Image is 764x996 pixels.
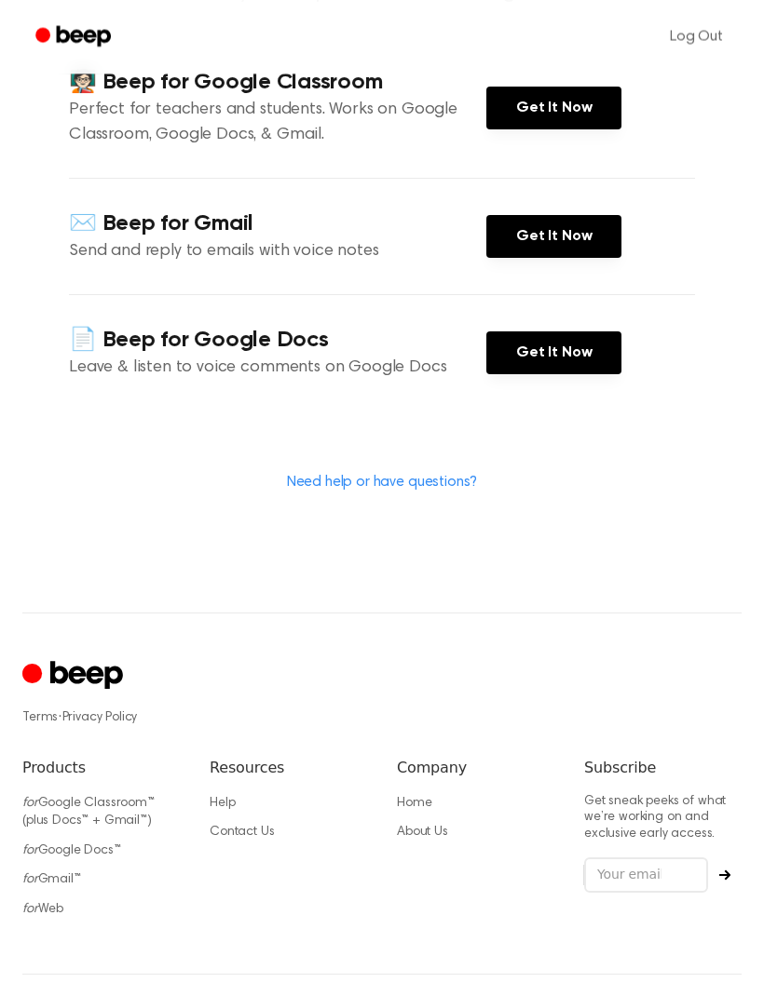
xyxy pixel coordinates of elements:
[486,216,621,259] a: Get It Now
[62,712,138,725] a: Privacy Policy
[397,758,554,780] h6: Company
[69,326,486,357] h4: 📄 Beep for Google Docs
[22,845,38,858] i: for
[69,357,486,382] p: Leave & listen to voice comments on Google Docs
[22,20,128,56] a: Beep
[210,798,235,811] a: Help
[486,87,621,130] a: Get It Now
[69,99,486,149] p: Perfect for teachers and students. Works on Google Classroom, Google Docs, & Gmail.
[651,15,742,60] a: Log Out
[22,709,742,728] div: ·
[22,904,38,917] i: for
[287,476,478,491] a: Need help or have questions?
[22,712,58,725] a: Terms
[69,68,486,99] h4: 🧑🏻‍🏫 Beep for Google Classroom
[22,845,121,858] a: forGoogle Docs™
[584,758,742,780] h6: Subscribe
[397,827,448,840] a: About Us
[397,798,431,811] a: Home
[22,874,81,887] a: forGmail™
[22,904,63,917] a: forWeb
[584,858,708,894] input: Your email
[22,758,180,780] h6: Products
[69,209,486,240] h4: ✉️ Beep for Gmail
[22,798,38,811] i: for
[22,798,155,829] a: forGoogle Classroom™ (plus Docs™ + Gmail™)
[210,758,367,780] h6: Resources
[22,659,128,695] a: Cruip
[486,332,621,375] a: Get It Now
[69,240,486,265] p: Send and reply to emails with voice notes
[210,827,274,840] a: Contact Us
[708,870,742,882] button: Subscribe
[584,795,742,844] p: Get sneak peeks of what we’re working on and exclusive early access.
[22,874,38,887] i: for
